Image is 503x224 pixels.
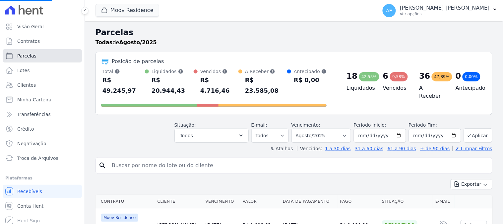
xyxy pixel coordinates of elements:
[388,146,416,151] a: 61 a 90 dias
[240,195,280,208] th: Valor
[400,11,490,17] p: Ver opções
[386,8,392,13] span: AE
[419,84,445,100] h4: A Receber
[294,68,327,75] div: Antecipado
[200,68,238,75] div: Vencidos
[3,64,82,77] a: Lotes
[359,72,380,81] div: 42,53%
[152,75,194,96] div: R$ 20.944,43
[456,84,481,92] h4: Antecipado
[338,195,380,208] th: Pago
[102,68,145,75] div: Total
[95,27,492,39] h2: Parcelas
[379,195,433,208] th: Situação
[3,93,82,106] a: Minha Carteira
[251,122,268,128] label: E-mail:
[3,137,82,150] a: Negativação
[419,71,430,81] div: 36
[17,38,40,45] span: Contratos
[5,174,79,182] div: Plataformas
[152,68,194,75] div: Liquidados
[17,188,42,195] span: Recebíveis
[101,214,138,222] span: Moov Residence
[17,67,30,74] span: Lotes
[355,146,383,151] a: 31 a 60 dias
[420,146,450,151] a: + de 90 dias
[95,4,159,17] button: Moov Residence
[3,199,82,213] a: Conta Hent
[17,96,51,103] span: Minha Carteira
[102,75,145,96] div: R$ 49.245,97
[245,68,287,75] div: A Receber
[270,146,293,151] label: ↯ Atalhos
[383,84,409,92] h4: Vencidos
[17,23,44,30] span: Visão Geral
[451,179,492,189] button: Exportar
[3,108,82,121] a: Transferências
[95,39,157,47] p: de
[383,71,389,81] div: 6
[95,195,155,208] th: Contrato
[112,57,164,65] div: Posição de parcelas
[3,20,82,33] a: Visão Geral
[17,53,36,59] span: Parcelas
[346,71,357,81] div: 18
[17,140,46,147] span: Negativação
[98,162,106,169] i: search
[294,75,327,85] div: R$ 0,00
[17,126,34,132] span: Crédito
[3,152,82,165] a: Troca de Arquivos
[95,39,113,46] strong: Todas
[3,78,82,92] a: Clientes
[400,5,490,11] p: [PERSON_NAME] [PERSON_NAME]
[377,1,503,20] button: AE [PERSON_NAME] [PERSON_NAME] Ver opções
[463,72,480,81] div: 0,00%
[297,146,322,151] label: Vencidos:
[354,122,386,128] label: Período Inicío:
[174,129,249,143] button: Todos
[174,122,196,128] label: Situação:
[453,146,492,151] a: ✗ Limpar Filtros
[200,75,238,96] div: R$ 4.716,46
[3,122,82,136] a: Crédito
[17,111,51,118] span: Transferências
[280,195,337,208] th: Data de Pagamento
[17,155,58,162] span: Troca de Arquivos
[3,185,82,198] a: Recebíveis
[390,72,408,81] div: 9,58%
[3,35,82,48] a: Contratos
[108,159,489,172] input: Buscar por nome do lote ou do cliente
[291,122,320,128] label: Vencimento:
[155,195,203,208] th: Cliente
[325,146,351,151] a: 1 a 30 dias
[119,39,157,46] strong: Agosto/2025
[464,128,492,143] button: Aplicar
[432,72,452,81] div: 47,89%
[17,203,43,209] span: Conta Hent
[3,49,82,62] a: Parcelas
[433,195,455,208] th: E-mail
[17,82,36,88] span: Clientes
[245,75,287,96] div: R$ 23.585,08
[203,195,240,208] th: Vencimento
[409,122,461,129] label: Período Fim:
[456,71,461,81] div: 0
[180,132,193,140] span: Todos
[346,84,372,92] h4: Liquidados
